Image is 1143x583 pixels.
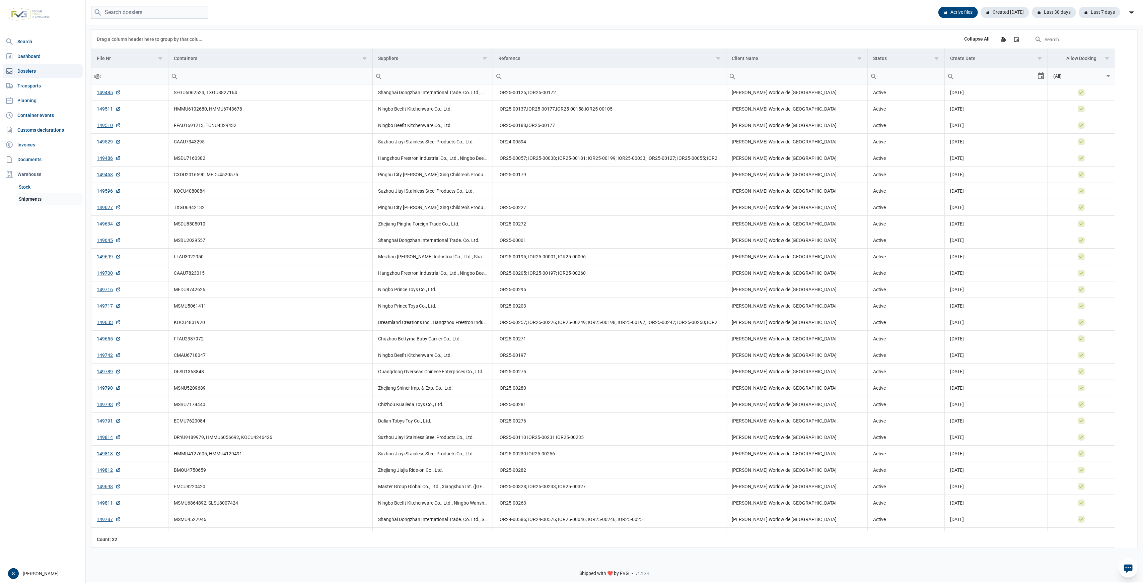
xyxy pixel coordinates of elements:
td: CXDU2016590, MEDU4520575 [168,167,372,183]
a: Invoices [3,138,83,151]
td: [PERSON_NAME] Worldwide [GEOGRAPHIC_DATA] [726,199,867,216]
span: Show filter options for column 'Reference' [716,56,721,61]
div: Select [1037,68,1045,84]
td: [PERSON_NAME] Worldwide [GEOGRAPHIC_DATA] [726,413,867,429]
td: [PERSON_NAME] Worldwide [GEOGRAPHIC_DATA] [726,167,867,183]
td: IOR24-00594 [493,134,726,150]
td: Active [867,380,945,396]
div: Last 30 days [1032,7,1076,18]
span: [DATE] [950,205,964,210]
a: 149633 [97,319,121,326]
td: IOR25-00282 [493,462,726,478]
td: [PERSON_NAME] Worldwide [GEOGRAPHIC_DATA] [726,101,867,117]
div: File Nr Count: 32 [97,536,163,543]
div: Warehouse [3,168,83,181]
td: Column File Nr [91,49,168,68]
input: Filter cell [868,68,945,84]
td: Dreamland Creations Inc., Hangzhou Freetron Industrial Co., Ltd., Ningbo Beefit Kitchenware Co., ... [372,314,493,331]
td: Active [867,298,945,314]
td: [PERSON_NAME] Worldwide [GEOGRAPHIC_DATA] [726,314,867,331]
td: [PERSON_NAME] Worldwide [GEOGRAPHIC_DATA] [726,134,867,150]
td: CMAU6718047 [168,347,372,364]
div: Select [1104,68,1112,84]
a: Container events [3,109,83,122]
div: Data grid toolbar [97,30,1110,49]
td: Guangdong Overseas Chinese Enterprises Co., Ltd. [372,364,493,380]
td: Active [867,528,945,544]
button: S [8,568,19,579]
div: filter [1126,6,1138,18]
td: Shanghai Dongzhan International Trade. Co. Ltd. [372,232,493,249]
span: Shipped with ❤️ by FVG [580,571,629,577]
a: 149645 [97,237,121,244]
td: Filter cell [493,68,726,84]
input: Filter cell [1048,68,1104,84]
td: Chizhou Kuaileda Toys Co., Ltd. [372,396,493,413]
a: 149716 [97,286,121,293]
a: 149655 [97,335,121,342]
td: TXGU6942132 [168,199,372,216]
td: [PERSON_NAME] Worldwide [GEOGRAPHIC_DATA] [726,429,867,446]
td: [PERSON_NAME] Worldwide [GEOGRAPHIC_DATA] [726,462,867,478]
td: [PERSON_NAME] Worldwide [GEOGRAPHIC_DATA] [726,150,867,167]
a: 149596 [97,188,121,194]
td: Filter cell [372,68,493,84]
td: MSMU5061411 [168,298,372,314]
a: 149511 [97,106,121,112]
td: Zhejiang Jiajia Ride-on Co., Ltd. [372,462,493,478]
td: BMOU4750659 [168,462,372,478]
td: [PERSON_NAME] Worldwide [GEOGRAPHIC_DATA] [726,364,867,380]
td: Henan Huabang Implement & Cooker Co., Ltd. [372,528,493,544]
span: Show filter options for column 'File Nr' [158,56,163,61]
a: 149789 [97,368,121,375]
div: Reference [498,56,520,61]
td: [PERSON_NAME] Worldwide [GEOGRAPHIC_DATA] [726,347,867,364]
td: IOR25-00137,IOR25-00177,IOR25-00158,IOR25-00105 [493,101,726,117]
td: DFSU1363848 [168,364,372,380]
td: EMCU8220420 [168,478,372,495]
div: Allow Booking [1066,56,1096,61]
div: Last 7 days [1079,7,1120,18]
a: Planning [3,94,83,107]
td: Active [867,314,945,331]
td: CAAU7823015 [168,265,372,281]
a: 149699 [97,253,121,260]
td: Active [867,216,945,232]
div: Create Date [950,56,976,61]
td: Filter cell [168,68,372,84]
td: Active [867,495,945,511]
td: Shanghai Dongzhan International Trade. Co. Ltd., Xiangshun Int. ([GEOGRAPHIC_DATA]) Trading Co., ... [372,84,493,101]
td: Active [867,281,945,298]
span: [DATE] [950,385,964,391]
a: Stock [16,181,83,193]
td: IOR25-00230 IOR25-00256 [493,446,726,462]
td: Active [867,511,945,528]
td: [PERSON_NAME] Worldwide [GEOGRAPHIC_DATA] [726,232,867,249]
input: Search dossiers [91,6,208,19]
td: [PERSON_NAME] Worldwide [GEOGRAPHIC_DATA] [726,511,867,528]
td: [PERSON_NAME] Worldwide [GEOGRAPHIC_DATA] [726,380,867,396]
a: 149627 [97,204,121,211]
td: Ningbo Prince Toys Co., Ltd. [372,281,493,298]
td: MEDU8742626 [168,281,372,298]
span: [DATE] [950,221,964,226]
div: File Nr [97,56,111,61]
td: Suzhou Jiayi Stainless Steel Products Co., Ltd. [372,446,493,462]
td: Hangzhou Freetron Industrial Co., Ltd., Ningbo Beefit Kitchenware Co., Ltd., Ningbo Wansheng Impo... [372,150,493,167]
span: [DATE] [950,90,964,95]
span: [DATE] [950,254,964,259]
td: Column Create Date [945,49,1048,68]
td: [PERSON_NAME] Worldwide [GEOGRAPHIC_DATA] [726,216,867,232]
td: Pinghu City [PERSON_NAME] Xing Children's Products Co., Ltd. [372,167,493,183]
span: [DATE] [950,155,964,161]
td: Active [867,478,945,495]
td: IOR25-00295 [493,281,726,298]
span: v1.1.34 [636,571,649,576]
td: IOR25-00203 [493,298,726,314]
div: Suppliers [378,56,398,61]
input: Filter cell [945,68,1037,84]
td: IOR25-00281 [493,396,726,413]
div: Search box [493,68,505,84]
td: Zhejiang Pinghu Foreign Trade Co., Ltd. [372,216,493,232]
span: [DATE] [950,418,964,424]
